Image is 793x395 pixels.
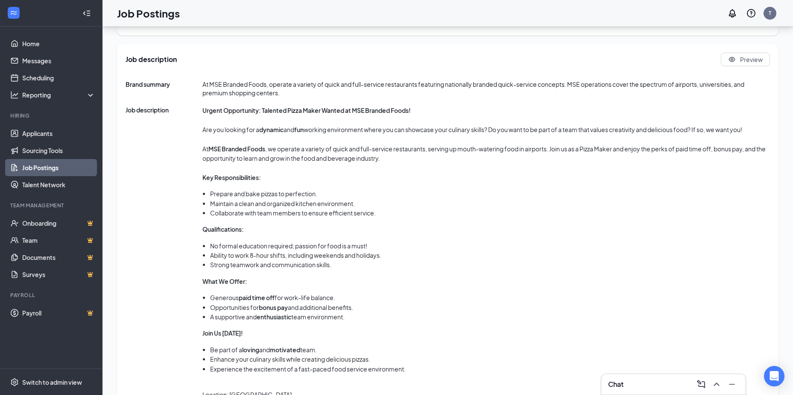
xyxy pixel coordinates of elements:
strong: enthusiastic [257,313,291,321]
button: ComposeMessage [694,377,708,391]
svg: Collapse [82,9,91,18]
h3: Chat [608,380,623,389]
div: Reporting [22,91,96,99]
li: Maintain a clean and organized kitchen environment. [210,199,770,208]
a: TeamCrown [22,232,95,249]
a: Messages [22,52,95,69]
strong: MSE Branded Foods [208,145,265,153]
svg: Settings [10,378,19,386]
a: Home [22,35,95,52]
li: Generous for work-life balance. [210,293,770,302]
div: Payroll [10,292,94,299]
span: Job description [126,55,177,64]
span: At MSE Branded Foods, operate a variety of quick and full-service restaurants featuring nationall... [202,80,770,97]
span: Brand summary [126,80,202,97]
li: Prepare and bake pizzas to perfection. [210,189,770,198]
strong: Qualifications: [202,225,244,233]
strong: dynamic [259,126,284,133]
a: SurveysCrown [22,266,95,283]
a: Talent Network [22,176,95,193]
svg: QuestionInfo [746,8,756,18]
a: Sourcing Tools [22,142,95,159]
a: PayrollCrown [22,304,95,321]
li: Ability to work 8-hour shifts, including weekends and holidays. [210,251,770,260]
li: Enhance your culinary skills while creating delicious pizzas. [210,354,770,364]
div: Team Management [10,202,94,209]
li: Be part of a and team. [210,345,770,354]
div: T [769,9,771,17]
li: Opportunities for and additional benefits. [210,303,770,312]
svg: ChevronUp [711,379,722,389]
svg: Notifications [727,8,737,18]
li: Strong teamwork and communication skills. [210,260,770,269]
a: OnboardingCrown [22,215,95,232]
li: No formal education required; passion for food is a must! [210,241,770,251]
svg: Eye [728,56,736,63]
strong: motivated [270,346,300,354]
div: Open Intercom Messenger [764,366,784,386]
div: Hiring [10,112,94,119]
p: At , we operate a variety of quick and full-service restaurants, serving up mouth-watering food i... [202,144,770,163]
li: Experience the excitement of a fast-paced food service environment. [210,364,770,374]
h1: Job Postings [117,6,180,21]
svg: WorkstreamLogo [9,9,18,17]
button: Minimize [725,377,739,391]
button: Eye Preview [721,53,770,66]
strong: paid time off [239,294,275,301]
strong: loving [242,346,259,354]
strong: bonus pay [259,304,288,311]
strong: Key Responsibilities: [202,174,261,181]
a: Scheduling [22,69,95,86]
button: ChevronUp [710,377,723,391]
li: A supportive and team environment. [210,312,770,321]
li: Collaborate with team members to ensure efficient service. [210,208,770,218]
span: Preview [740,55,763,64]
strong: Urgent Opportunity: Talented Pizza Maker Wanted at MSE Branded Foods! [202,106,411,114]
strong: fun [294,126,304,133]
strong: What We Offer: [202,277,247,285]
div: Switch to admin view [22,378,82,386]
strong: Join Us [DATE]! [202,329,243,337]
p: Are you looking for a and working environment where you can showcase your culinary skills? Do you... [202,125,770,134]
svg: ComposeMessage [696,379,706,389]
svg: Analysis [10,91,19,99]
a: Job Postings [22,159,95,176]
a: Applicants [22,125,95,142]
svg: Minimize [727,379,737,389]
a: DocumentsCrown [22,249,95,266]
